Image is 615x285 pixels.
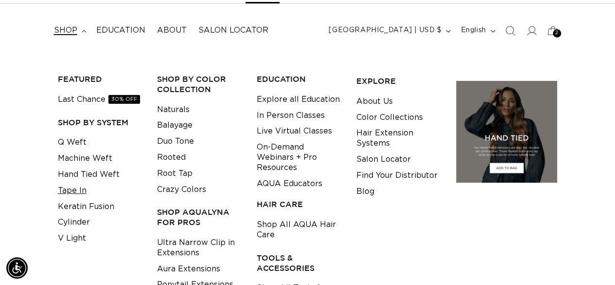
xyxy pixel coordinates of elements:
[323,21,455,40] button: [GEOGRAPHIC_DATA] | USD $
[356,125,441,152] a: Hair Extension Systems
[198,25,268,36] span: Salon Locator
[257,92,340,108] a: Explore all Education
[58,199,114,215] a: Keratin Fusion
[58,134,87,151] a: Q Weft
[257,217,341,243] a: Shop All AQUA Hair Care
[58,74,142,84] h3: FEATURED
[151,19,193,41] a: About
[157,150,186,166] a: Rooted
[58,183,87,199] a: Tape In
[455,21,499,40] button: English
[356,184,374,200] a: Blog
[460,25,486,36] span: English
[356,94,393,110] a: About Us
[356,152,411,168] a: Salon Locator
[257,199,341,209] h3: HAIR CARE
[257,139,341,175] a: On-Demand Webinars + Pro Resources
[58,117,142,128] h3: SHOP BY SYSTEM
[157,261,220,277] a: Aura Extensions
[157,25,187,36] span: About
[257,253,341,273] h3: TOOLS & ACCESSORIES
[157,133,194,150] a: Duo Tone
[54,25,77,36] span: shop
[499,20,521,41] summary: Search
[157,182,206,198] a: Crazy Colors
[58,214,90,230] a: Cylinder
[157,235,242,261] a: Ultra Narrow Clip in Extensions
[356,110,423,126] a: Color Collections
[108,95,140,104] span: 30% OFF
[157,74,242,95] h3: Shop by Color Collection
[58,167,120,183] a: Hand Tied Weft
[96,25,145,36] span: Education
[257,108,325,124] a: In Person Classes
[58,92,140,108] a: Last Chance30% OFF
[356,76,441,86] h3: EXPLORE
[157,207,242,228] h3: Shop AquaLyna for Pros
[6,257,28,279] div: Accessibility Menu
[257,74,341,84] h3: EDUCATION
[90,19,151,41] a: Education
[58,151,112,167] a: Machine Weft
[48,19,90,41] summary: shop
[555,29,559,38] span: 2
[157,166,193,182] a: Root Tap
[157,102,190,118] a: Naturals
[329,25,441,36] span: [GEOGRAPHIC_DATA] | USD $
[257,123,332,139] a: Live Virtual Classes
[257,176,322,192] a: AQUA Educators
[356,168,438,184] a: Find Your Distributor
[566,238,615,285] iframe: Chat Widget
[157,117,193,133] a: Balayage
[193,19,274,41] a: Salon Locator
[58,230,86,247] a: V Light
